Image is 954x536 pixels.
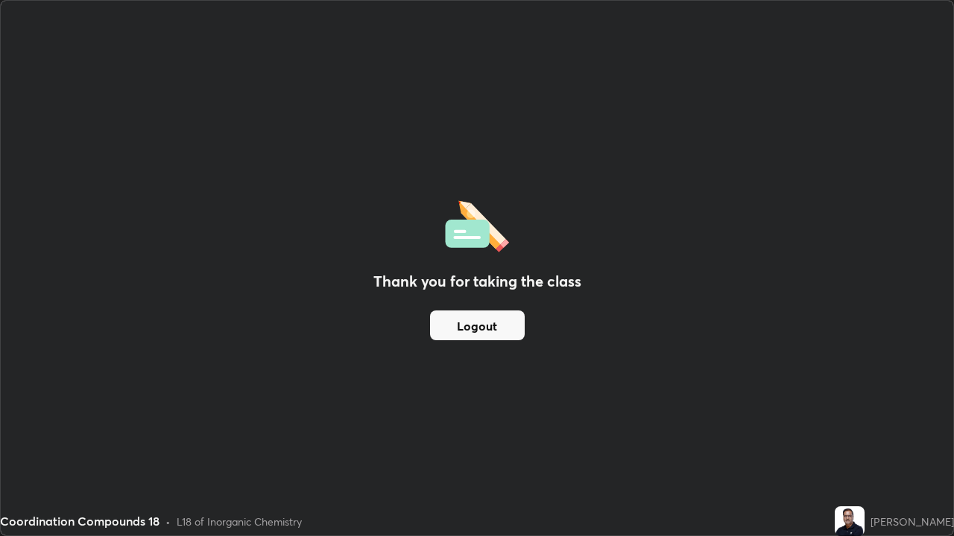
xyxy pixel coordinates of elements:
[430,310,525,340] button: Logout
[165,514,171,529] div: •
[373,270,581,293] h2: Thank you for taking the class
[445,196,509,252] img: offlineFeedback.1438e8b3.svg
[871,514,954,529] div: [PERSON_NAME]
[835,506,865,536] img: 3dc1d34bbd0749198e44da3d304f49f3.jpg
[177,514,302,529] div: L18 of Inorganic Chemistry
